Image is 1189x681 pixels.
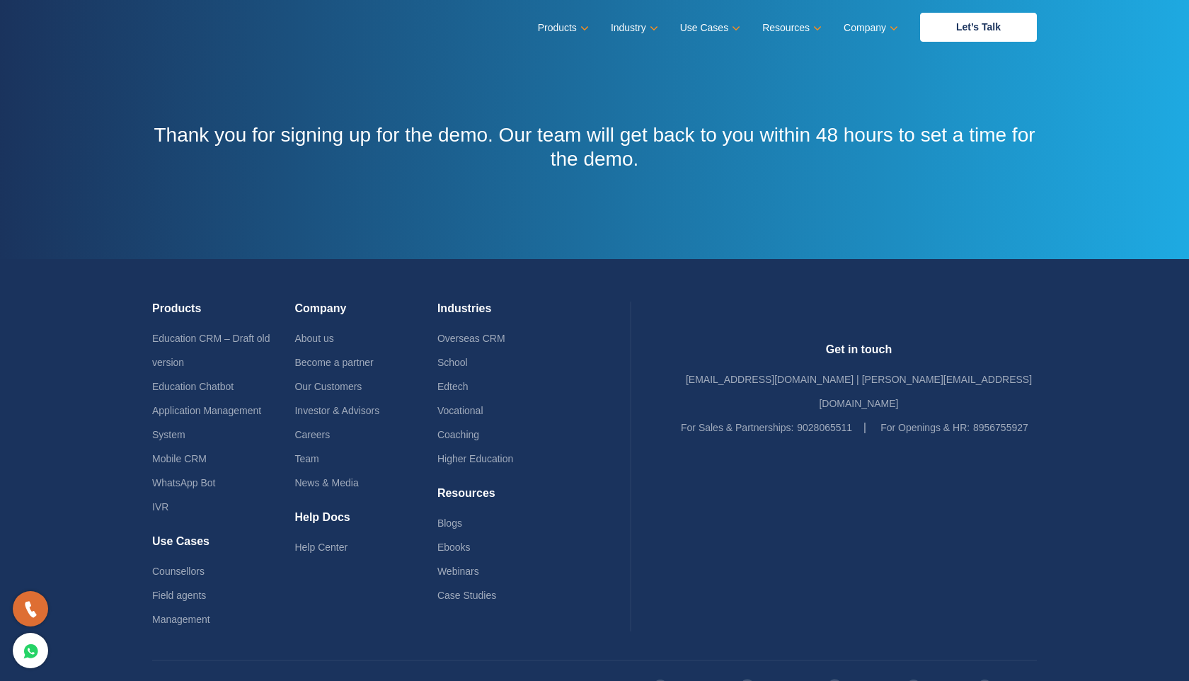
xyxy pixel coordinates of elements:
a: Resources [762,18,819,38]
a: Webinars [437,566,479,577]
h4: Industries [437,302,580,326]
a: Mobile CRM [152,453,207,464]
h3: Thank you for signing up for the demo. Our team will get back to you within 48 hours to set a tim... [152,123,1037,171]
label: For Sales & Partnerships: [681,416,794,440]
a: News & Media [294,477,358,488]
a: Become a partner [294,357,373,368]
h4: Company [294,302,437,326]
a: Education CRM – Draft old version [152,333,270,368]
a: Careers [294,429,330,440]
a: Vocational [437,405,483,416]
a: Our Customers [294,381,362,392]
a: Higher Education [437,453,513,464]
h4: Resources [437,486,580,511]
a: IVR [152,501,168,513]
h4: Use Cases [152,534,294,559]
h4: Get in touch [681,343,1037,367]
a: Team [294,453,318,464]
a: Education Chatbot [152,381,234,392]
a: 8956755927 [973,422,1028,433]
a: Field agents [152,590,206,601]
a: Application Management System [152,405,261,440]
a: 9028065511 [797,422,852,433]
a: Ebooks [437,542,471,553]
a: Coaching [437,429,479,440]
a: Management [152,614,210,625]
a: Company [844,18,895,38]
h4: Help Docs [294,510,437,535]
a: School [437,357,468,368]
a: Case Studies [437,590,496,601]
a: Overseas CRM [437,333,505,344]
a: Blogs [437,517,462,529]
label: For Openings & HR: [880,416,970,440]
a: Counsellors [152,566,205,577]
a: Let’s Talk [920,13,1037,42]
a: WhatsApp Bot [152,477,216,488]
a: Help Center [294,542,347,553]
a: Industry [611,18,655,38]
a: Edtech [437,381,469,392]
a: Use Cases [680,18,737,38]
a: Investor & Advisors [294,405,379,416]
a: [EMAIL_ADDRESS][DOMAIN_NAME] | [PERSON_NAME][EMAIL_ADDRESS][DOMAIN_NAME] [686,374,1032,409]
a: About us [294,333,333,344]
h4: Products [152,302,294,326]
a: Products [538,18,586,38]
